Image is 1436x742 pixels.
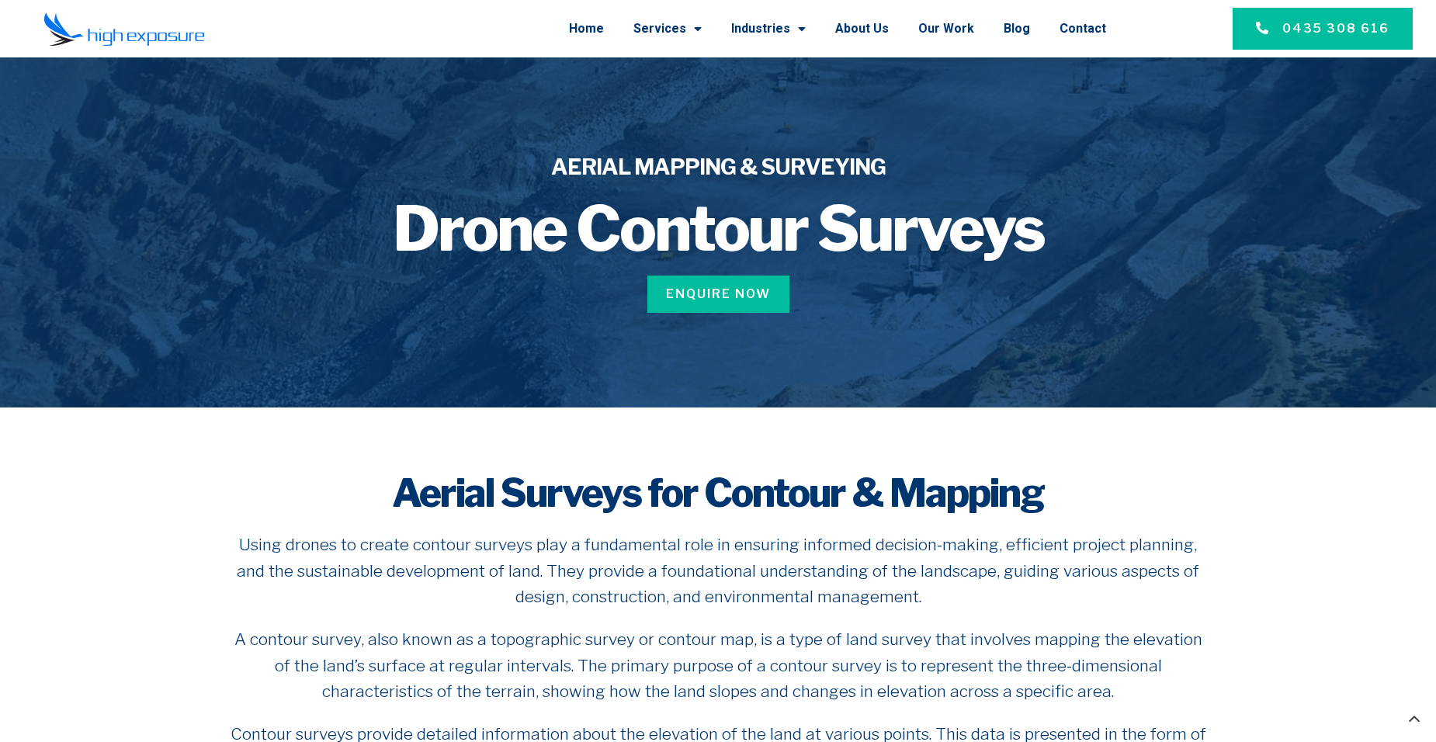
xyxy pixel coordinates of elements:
a: Industries [731,9,806,49]
a: Contact [1060,9,1106,49]
a: Services [633,9,702,49]
img: Final-Logo copy [43,12,205,47]
span: 0435 308 616 [1282,19,1389,38]
a: Enquire Now [647,276,789,313]
a: Blog [1004,9,1030,49]
nav: Menu [245,9,1107,49]
a: 0435 308 616 [1233,8,1413,50]
h1: Drone Contour Surveys [254,198,1182,260]
h4: AERIAL MAPPING & SURVEYING [254,152,1182,182]
p: A contour survey, also known as a topographic survey or contour map, is a type of land survey tha... [229,626,1207,705]
a: Home [569,9,604,49]
a: About Us [835,9,889,49]
a: Our Work [918,9,974,49]
span: Enquire Now [666,285,771,303]
p: Using drones to create contour surveys play a fundamental role in ensuring informed decision-maki... [229,532,1207,610]
h2: Aerial Surveys for Contour & Mapping [229,470,1207,516]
